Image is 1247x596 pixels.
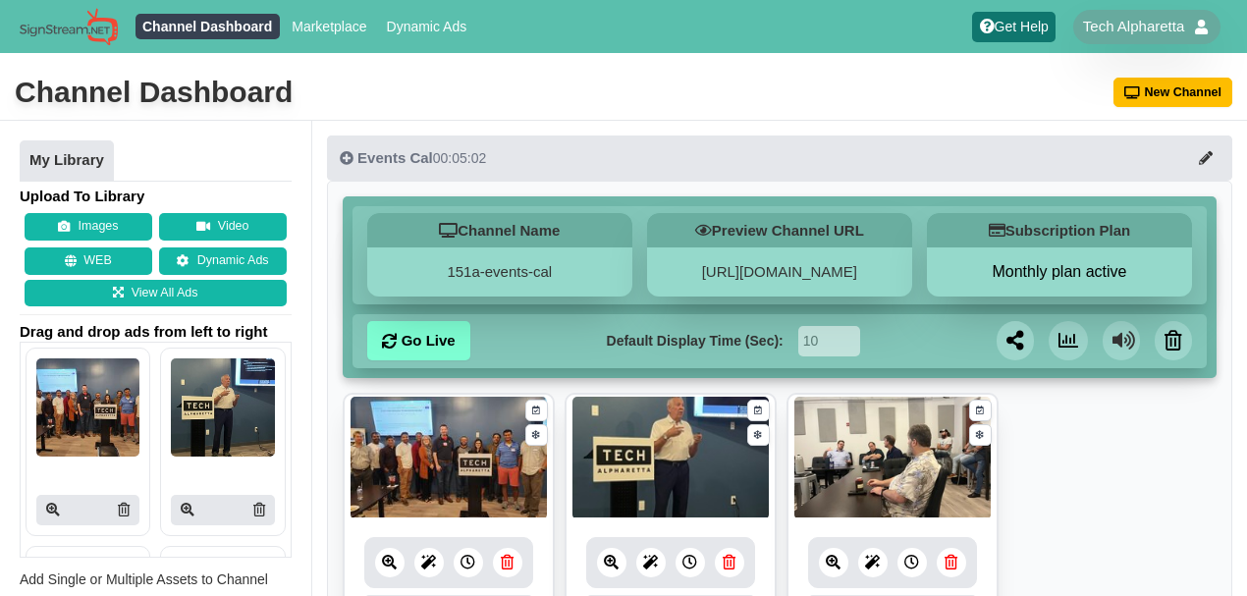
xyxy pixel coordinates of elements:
img: P250x250 image processing20250825 996236 11s9gg8 [171,358,274,457]
div: 151a-events-cal [367,247,632,297]
a: View All Ads [25,280,287,307]
button: Events Cal00:05:02 [327,135,1232,181]
button: New Channel [1113,78,1233,107]
a: My Library [20,140,114,182]
div: Channel Dashboard [15,73,293,112]
a: Marketplace [285,14,374,39]
label: Default Display Time (Sec): [607,331,784,352]
h5: Subscription Plan [927,213,1192,247]
button: Monthly plan active [927,262,1192,282]
button: WEB [25,247,152,275]
button: Images [25,213,152,241]
a: Go Live [367,321,470,360]
img: P250x250 image processing20250910 996236 13d3kn1 [36,358,139,457]
span: Tech Alpharetta [1083,17,1184,36]
h5: Channel Name [367,213,632,247]
span: Drag and drop ads from left to right [20,322,292,342]
h5: Preview Channel URL [647,213,912,247]
img: Sign Stream.NET [20,8,118,46]
input: Seconds [798,326,860,356]
a: Channel Dashboard [136,14,280,39]
img: 2.538 mb [794,397,991,519]
a: Dynamic Ads [379,14,474,39]
button: Video [159,213,287,241]
img: 1569.739 kb [572,397,769,519]
a: [URL][DOMAIN_NAME] [702,263,857,280]
img: 305.961 kb [351,397,547,519]
div: 00:05:02 [340,148,486,168]
a: Dynamic Ads [159,247,287,275]
h4: Upload To Library [20,187,292,206]
a: Get Help [972,12,1056,42]
span: Events Cal [357,149,433,166]
span: Add Single or Multiple Assets to Channel [20,571,268,587]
